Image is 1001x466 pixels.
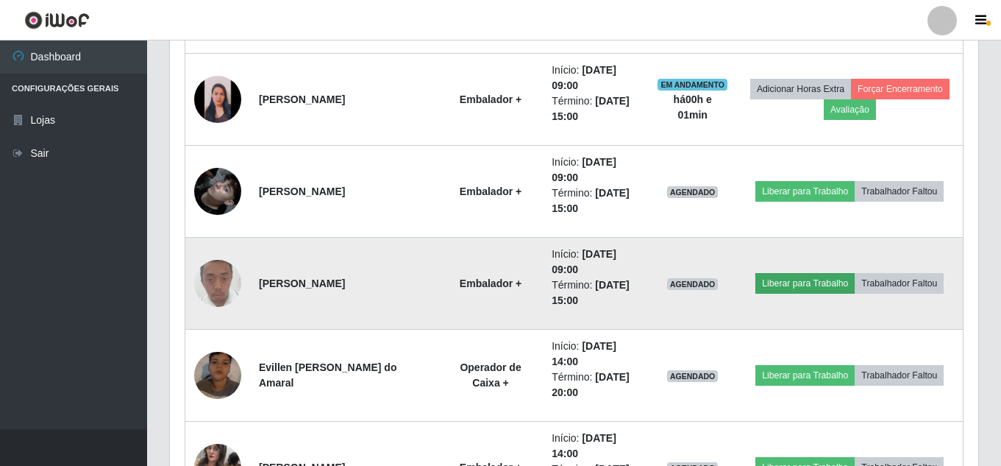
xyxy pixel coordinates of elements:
[24,11,90,29] img: CoreUI Logo
[552,248,616,275] time: [DATE] 09:00
[755,181,855,202] button: Liberar para Trabalho
[259,361,396,389] strong: Evillen [PERSON_NAME] do Amaral
[552,156,616,183] time: [DATE] 09:00
[259,186,345,197] strong: [PERSON_NAME]
[460,278,521,289] strong: Embalador +
[460,93,521,105] strong: Embalador +
[855,181,944,202] button: Trabalhador Faltou
[658,79,727,91] span: EM ANDAMENTO
[855,365,944,386] button: Trabalhador Faltou
[755,273,855,294] button: Liberar para Trabalho
[552,63,640,93] li: Início:
[552,93,640,124] li: Término:
[194,149,241,233] img: 1750963256706.jpeg
[824,99,876,120] button: Avaliação
[552,155,640,186] li: Início:
[552,278,640,308] li: Término:
[194,76,241,123] img: 1691592302153.jpeg
[755,365,855,386] button: Liberar para Trabalho
[460,361,521,389] strong: Operador de Caixa +
[851,79,950,99] button: Forçar Encerramento
[552,340,616,367] time: [DATE] 14:00
[552,247,640,278] li: Início:
[552,64,616,91] time: [DATE] 09:00
[552,432,616,459] time: [DATE] 14:00
[194,252,241,314] img: 1753375489501.jpeg
[552,186,640,216] li: Término:
[667,370,719,382] span: AGENDADO
[750,79,851,99] button: Adicionar Horas Extra
[855,273,944,294] button: Trabalhador Faltou
[667,278,719,290] span: AGENDADO
[667,186,719,198] span: AGENDADO
[259,93,345,105] strong: [PERSON_NAME]
[552,339,640,370] li: Início:
[194,333,241,417] img: 1751338751212.jpeg
[552,370,640,400] li: Término:
[460,186,521,197] strong: Embalador +
[674,93,712,121] strong: há 00 h e 01 min
[259,278,345,289] strong: [PERSON_NAME]
[552,431,640,462] li: Início:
